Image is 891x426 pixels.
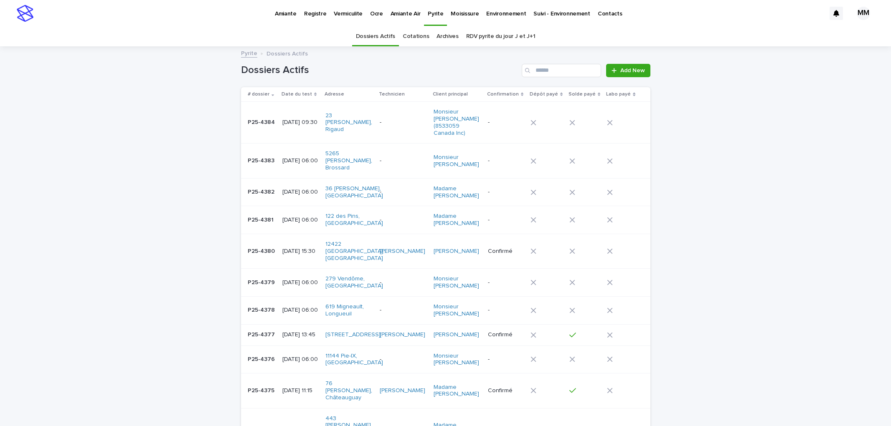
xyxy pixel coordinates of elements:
tr: P25-4376P25-4376 [DATE] 06:0011144 Pie-IX, [GEOGRAPHIC_DATA] -Monsieur [PERSON_NAME] - [241,345,650,373]
p: P25-4384 [248,117,277,126]
a: [STREET_ADDRESS] [325,331,381,338]
p: [DATE] 11:15 [282,387,319,394]
p: - [488,279,524,286]
p: - [380,279,426,286]
p: P25-4382 [248,187,276,196]
tr: P25-4381P25-4381 [DATE] 06:00122 des Pins, [GEOGRAPHIC_DATA] -Madame [PERSON_NAME] - [241,206,650,234]
a: Add New [606,64,650,77]
tr: P25-4382P25-4382 [DATE] 06:0036 [PERSON_NAME], [GEOGRAPHIC_DATA] -Madame [PERSON_NAME] - [241,178,650,206]
img: stacker-logo-s-only.png [17,5,33,22]
p: Labo payé [606,90,631,99]
a: 76 [PERSON_NAME], Châteauguay [325,380,372,401]
p: [DATE] 06:00 [282,356,319,363]
p: - [380,119,426,126]
tr: P25-4377P25-4377 [DATE] 13:45[STREET_ADDRESS] [PERSON_NAME] [PERSON_NAME] Confirmé [241,324,650,345]
a: Cotations [403,27,429,46]
a: 619 Migneault, Longueuil [325,303,372,318]
p: P25-4378 [248,305,277,314]
p: [DATE] 06:00 [282,157,319,164]
a: [PERSON_NAME] [380,331,425,338]
p: Date du test [282,90,312,99]
a: Monsieur [PERSON_NAME] [434,275,480,290]
p: [DATE] 06:00 [282,307,319,314]
a: Pyrite [241,48,257,58]
tr: P25-4378P25-4378 [DATE] 06:00619 Migneault, Longueuil -Monsieur [PERSON_NAME] - [241,296,650,324]
a: 279 Vendôme, [GEOGRAPHIC_DATA] [325,275,383,290]
p: - [380,307,426,314]
p: Solde payé [569,90,596,99]
a: [PERSON_NAME] [380,387,425,394]
p: - [488,119,524,126]
a: Dossiers Actifs [356,27,395,46]
div: MM [857,7,870,20]
p: [DATE] 06:00 [282,189,319,196]
p: # dossier [248,90,269,99]
h1: Dossiers Actifs [241,64,519,76]
p: P25-4383 [248,156,276,164]
p: P25-4379 [248,277,277,286]
p: Confirmé [488,387,524,394]
a: [PERSON_NAME] [434,248,479,255]
p: - [488,157,524,164]
p: P25-4376 [248,354,277,363]
p: [DATE] 06:00 [282,279,319,286]
a: 36 [PERSON_NAME], [GEOGRAPHIC_DATA] [325,185,383,199]
tr: P25-4383P25-4383 [DATE] 06:005265 [PERSON_NAME], Brossard -Monsieur [PERSON_NAME] - [241,144,650,178]
p: [DATE] 15:30 [282,248,319,255]
p: [DATE] 09:30 [282,119,319,126]
p: - [488,307,524,314]
p: P25-4375 [248,386,276,394]
p: - [380,356,426,363]
a: 23 [PERSON_NAME], Rigaud [325,112,372,133]
a: Archives [437,27,459,46]
a: Madame [PERSON_NAME] [434,213,480,227]
a: 5265 [PERSON_NAME], Brossard [325,150,372,171]
p: P25-4381 [248,215,275,224]
p: - [380,189,426,196]
p: Client principal [433,90,468,99]
p: - [488,189,524,196]
p: Confirmé [488,248,524,255]
p: Adresse [325,90,344,99]
p: Confirmation [487,90,519,99]
a: 12422 [GEOGRAPHIC_DATA], [GEOGRAPHIC_DATA] [325,241,384,262]
a: 11144 Pie-IX, [GEOGRAPHIC_DATA] [325,353,383,367]
a: Madame [PERSON_NAME] [434,185,480,199]
input: Search [522,64,601,77]
p: P25-4380 [248,246,277,255]
p: Confirmé [488,331,524,338]
tr: P25-4384P25-4384 [DATE] 09:3023 [PERSON_NAME], Rigaud -Monsieur [PERSON_NAME] (8533059 Canada Inc) - [241,102,650,144]
a: Monsieur [PERSON_NAME] (8533059 Canada Inc) [434,108,480,136]
p: [DATE] 06:00 [282,217,319,224]
a: Monsieur [PERSON_NAME] [434,353,480,367]
tr: P25-4375P25-4375 [DATE] 11:1576 [PERSON_NAME], Châteauguay [PERSON_NAME] Madame [PERSON_NAME] Con... [241,373,650,408]
span: Add New [620,68,645,73]
p: - [488,356,524,363]
p: - [380,217,426,224]
tr: P25-4379P25-4379 [DATE] 06:00279 Vendôme, [GEOGRAPHIC_DATA] -Monsieur [PERSON_NAME] - [241,269,650,297]
a: 122 des Pins, [GEOGRAPHIC_DATA] [325,213,383,227]
a: Monsieur [PERSON_NAME] [434,154,480,168]
p: - [488,217,524,224]
a: Monsieur [PERSON_NAME] [434,303,480,318]
p: Dossiers Actifs [267,48,308,58]
a: [PERSON_NAME] [434,331,479,338]
a: [PERSON_NAME] [380,248,425,255]
a: RDV pyrite du jour J et J+1 [466,27,536,46]
p: [DATE] 13:45 [282,331,319,338]
a: Madame [PERSON_NAME] [434,384,480,398]
tr: P25-4380P25-4380 [DATE] 15:3012422 [GEOGRAPHIC_DATA], [GEOGRAPHIC_DATA] [PERSON_NAME] [PERSON_NAM... [241,234,650,268]
p: Dépôt payé [530,90,558,99]
p: - [380,157,426,164]
p: Technicien [379,90,405,99]
p: P25-4377 [248,330,277,338]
